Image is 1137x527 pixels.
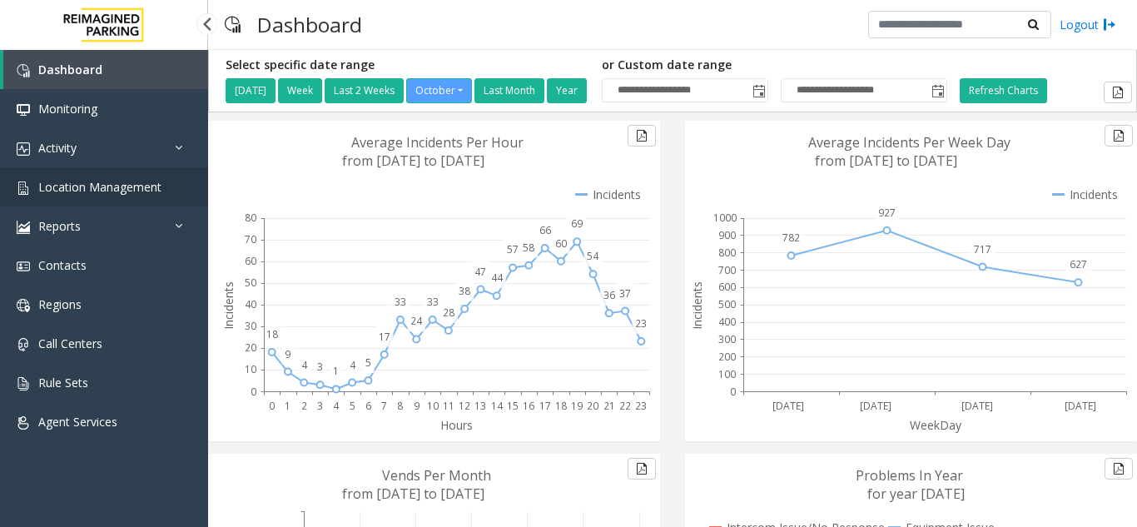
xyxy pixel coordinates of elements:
h5: Select specific date range [226,58,589,72]
button: Year [547,78,587,103]
text: 8 [397,399,403,413]
text: [DATE] [1065,399,1096,413]
text: 1000 [713,211,737,225]
img: 'icon' [17,181,30,195]
text: 36 [603,288,615,302]
text: 24 [410,314,423,328]
text: Hours [440,417,473,433]
text: 1 [333,364,339,378]
text: from [DATE] to [DATE] [342,152,484,170]
img: 'icon' [17,299,30,312]
span: Contacts [38,257,87,273]
span: Call Centers [38,336,102,351]
button: Refresh Charts [960,78,1047,103]
text: [DATE] [860,399,891,413]
text: [DATE] [772,399,804,413]
span: Location Management [38,179,161,195]
button: Export to pdf [1104,82,1132,103]
text: 19 [571,399,583,413]
text: 11 [443,399,454,413]
text: 15 [507,399,519,413]
text: 700 [718,263,736,277]
text: 4 [333,399,340,413]
text: [DATE] [961,399,993,413]
text: 500 [718,297,736,311]
img: 'icon' [17,338,30,351]
text: Incidents [689,281,705,330]
text: 14 [491,399,504,413]
text: 80 [245,211,256,225]
img: 'icon' [17,221,30,234]
text: from [DATE] to [DATE] [815,152,957,170]
text: 16 [523,399,534,413]
text: 23 [635,316,647,331]
text: 58 [523,241,534,255]
text: 66 [539,223,551,237]
text: 300 [718,332,736,346]
text: 9 [414,399,420,413]
text: Problems In Year [856,466,963,485]
text: Average Incidents Per Week Day [808,133,1010,152]
text: 54 [587,249,599,263]
text: 4 [301,358,308,372]
text: 18 [266,327,278,341]
text: 10 [427,399,439,413]
text: 2 [301,399,307,413]
text: 0 [251,385,256,399]
button: [DATE] [226,78,276,103]
span: Regions [38,296,82,312]
text: 12 [459,399,470,413]
text: 44 [491,271,504,285]
text: from [DATE] to [DATE] [342,485,484,503]
text: 38 [459,284,470,298]
text: 200 [718,350,736,364]
text: 23 [635,399,647,413]
text: 627 [1070,257,1087,271]
button: Export to pdf [1105,125,1133,147]
button: Last Month [474,78,544,103]
text: 17 [379,330,390,344]
text: WeekDay [910,417,962,433]
text: 800 [718,246,736,260]
span: Activity [38,140,77,156]
text: 9 [285,347,290,361]
text: 3 [317,399,323,413]
a: Logout [1060,16,1116,33]
text: 6 [365,399,371,413]
text: Vends Per Month [382,466,491,485]
text: 33 [395,295,406,309]
img: 'icon' [17,142,30,156]
text: 3 [317,360,323,374]
text: 50 [245,276,256,290]
text: 21 [603,399,615,413]
img: 'icon' [17,103,30,117]
text: 28 [443,306,454,320]
text: 20 [245,341,256,355]
text: 60 [555,236,567,251]
text: 18 [555,399,567,413]
span: Dashboard [38,62,102,77]
text: 927 [878,206,896,220]
text: 400 [718,315,736,329]
button: Export to pdf [628,458,656,480]
text: 717 [974,242,991,256]
span: Toggle popup [928,79,946,102]
text: 17 [539,399,551,413]
text: 5 [350,399,355,413]
button: Export to pdf [1105,458,1133,480]
text: 0 [269,399,275,413]
text: Average Incidents Per Hour [351,133,524,152]
text: 69 [571,216,583,231]
text: 47 [474,265,486,279]
text: for year [DATE] [867,485,965,503]
span: Agent Services [38,414,117,430]
text: 10 [245,362,256,376]
img: 'icon' [17,377,30,390]
text: 30 [245,319,256,333]
text: 22 [619,399,631,413]
img: 'icon' [17,416,30,430]
span: Rule Sets [38,375,88,390]
img: 'icon' [17,64,30,77]
h3: Dashboard [249,4,370,45]
text: 7 [381,399,387,413]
